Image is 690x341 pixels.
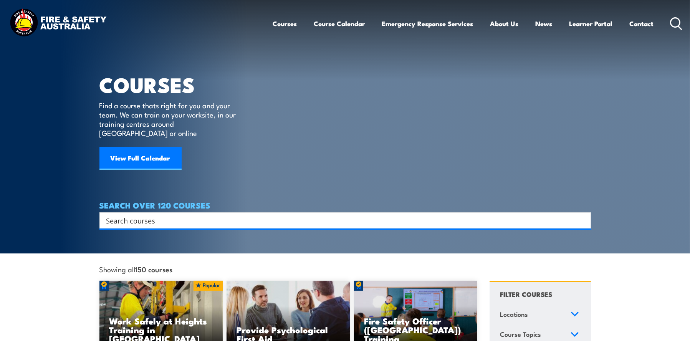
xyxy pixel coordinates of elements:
[99,147,182,170] a: View Full Calendar
[490,13,519,34] a: About Us
[500,289,553,299] h4: FILTER COURSES
[106,215,574,226] input: Search input
[108,215,576,226] form: Search form
[314,13,365,34] a: Course Calendar
[99,101,240,137] p: Find a course thats right for you and your team. We can train on your worksite, in our training c...
[497,305,582,325] a: Locations
[577,215,588,226] button: Search magnifier button
[99,75,247,93] h1: COURSES
[569,13,613,34] a: Learner Portal
[500,309,528,319] span: Locations
[382,13,473,34] a: Emergency Response Services
[136,264,173,274] strong: 150 courses
[99,265,173,273] span: Showing all
[500,329,541,339] span: Course Topics
[536,13,553,34] a: News
[630,13,654,34] a: Contact
[273,13,297,34] a: Courses
[99,201,591,209] h4: SEARCH OVER 120 COURSES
